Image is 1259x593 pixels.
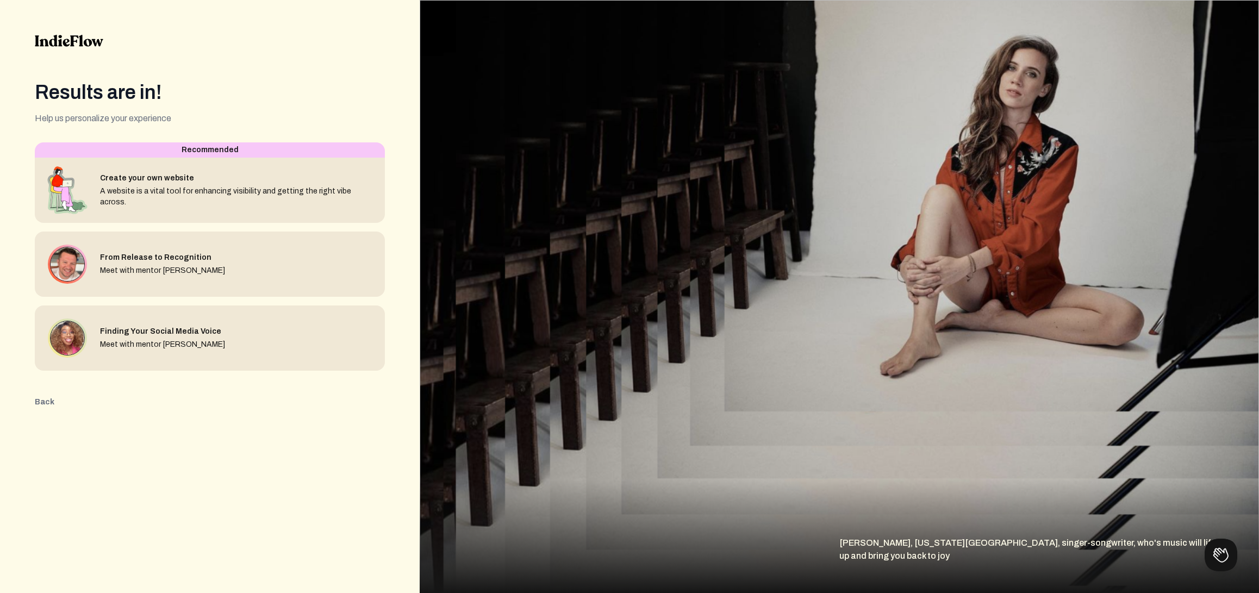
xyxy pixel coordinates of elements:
button: Back [35,397,54,408]
div: A website is a vital tool for enhancing visibility and getting the right vibe across. [100,186,376,208]
div: From Release to Recognition [100,252,225,263]
img: indieflow-logo-black.svg [35,35,103,47]
div: Results are in! [35,82,385,103]
img: Ladidai.png [50,321,85,355]
div: Meet with mentor [PERSON_NAME] [100,339,225,350]
div: Finding Your Social Media Voice [100,326,225,337]
div: Help us personalize your experience [35,112,385,125]
div: [PERSON_NAME], [US_STATE][GEOGRAPHIC_DATA], singer-songwriter, who's music will lift you up and b... [839,536,1259,593]
img: EricMcLellan.png [50,247,85,282]
iframe: Toggle Customer Support [1205,539,1237,571]
div: Create your own website [100,173,376,184]
img: websitex2.png [43,166,91,214]
div: Recommended [35,142,385,158]
div: Meet with mentor [PERSON_NAME] [100,265,225,276]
